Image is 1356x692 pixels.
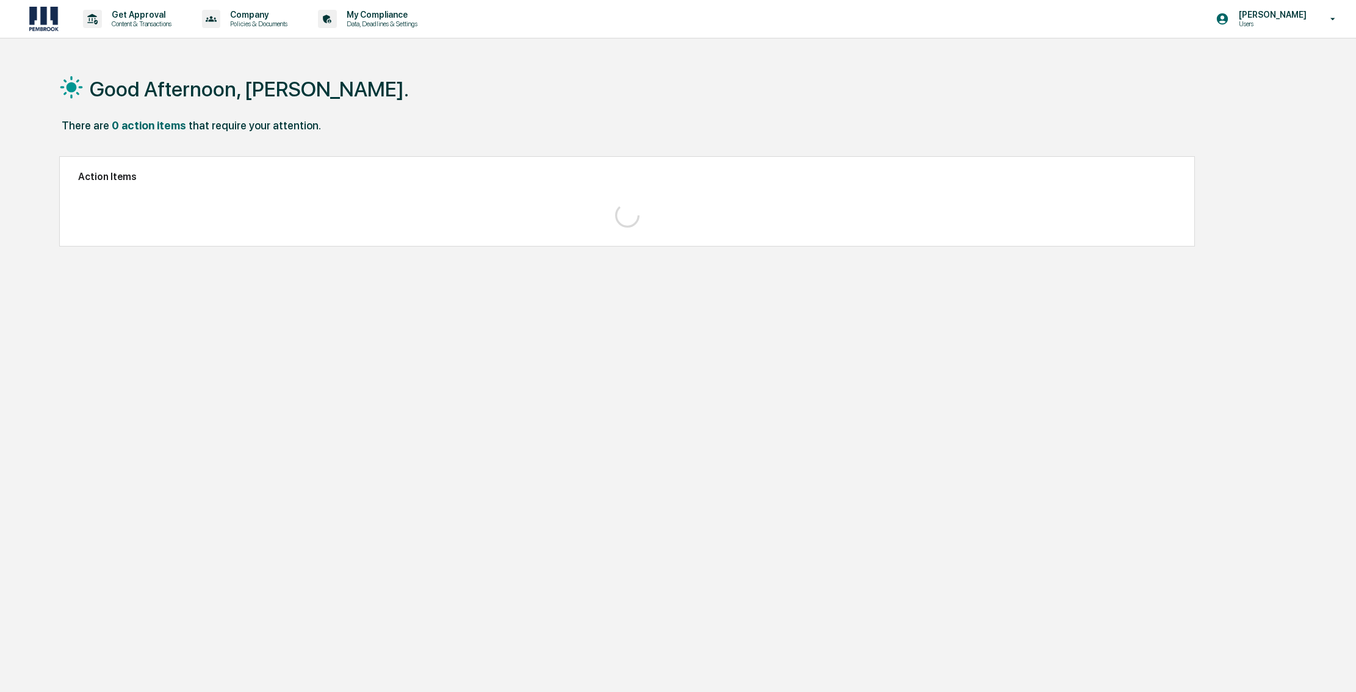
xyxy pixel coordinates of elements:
h1: Good Afternoon, [PERSON_NAME]. [90,77,409,101]
p: Content & Transactions [102,20,178,28]
p: Policies & Documents [220,20,294,28]
h2: Action Items [78,171,1177,182]
p: Users [1229,20,1313,28]
div: 0 action items [112,119,186,132]
div: There are [62,119,109,132]
p: [PERSON_NAME] [1229,10,1313,20]
img: logo [29,7,59,31]
p: Data, Deadlines & Settings [337,20,424,28]
p: Company [220,10,294,20]
div: that require your attention. [189,119,321,132]
p: My Compliance [337,10,424,20]
p: Get Approval [102,10,178,20]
